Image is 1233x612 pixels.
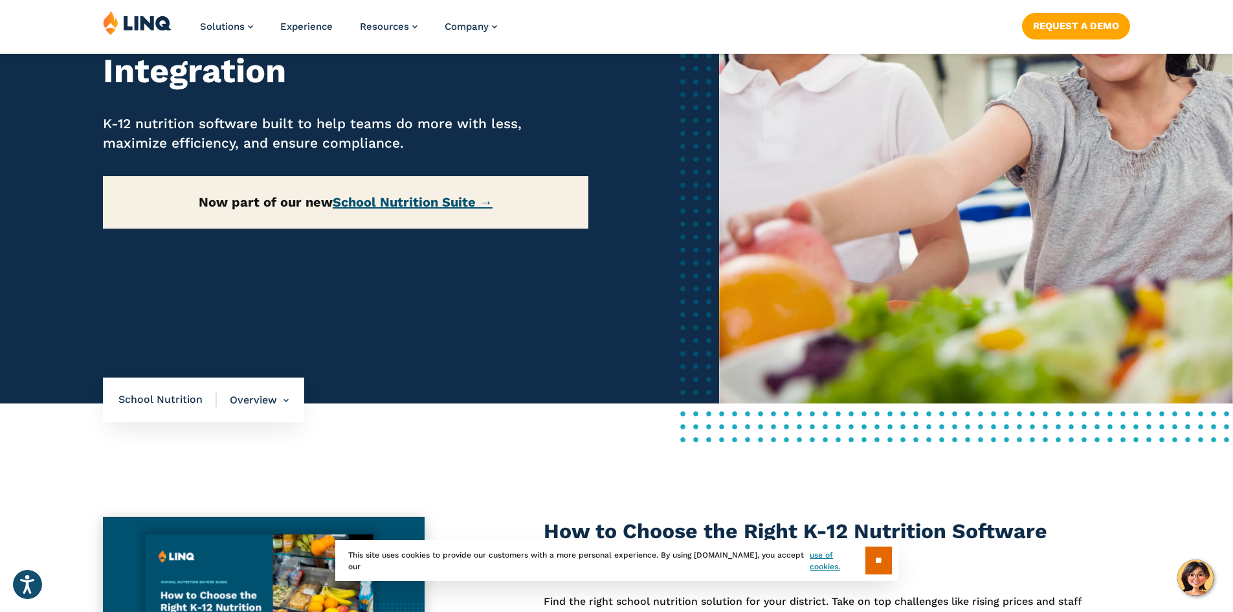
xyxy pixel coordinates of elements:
[200,10,497,53] nav: Primary Navigation
[200,21,253,32] a: Solutions
[200,21,245,32] span: Solutions
[103,114,589,153] p: K-12 nutrition software built to help teams do more with less, maximize efficiency, and ensure co...
[280,21,333,32] a: Experience
[544,517,1130,576] h3: How to Choose the Right K-12 Nutrition Software Solution
[217,378,289,423] li: Overview
[1177,560,1214,596] button: Hello, have a question? Let’s chat.
[118,392,217,407] span: School Nutrition
[335,540,898,581] div: This site uses cookies to provide our customers with a more personal experience. By using [DOMAIN...
[199,194,493,210] strong: Now part of our new
[445,21,489,32] span: Company
[1022,10,1130,39] nav: Button Navigation
[360,21,417,32] a: Resources
[1022,13,1130,39] a: Request a Demo
[810,549,865,572] a: use of cookies.
[103,10,172,35] img: LINQ | K‑12 Software
[445,21,497,32] a: Company
[333,194,493,210] a: School Nutrition Suite →
[360,21,409,32] span: Resources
